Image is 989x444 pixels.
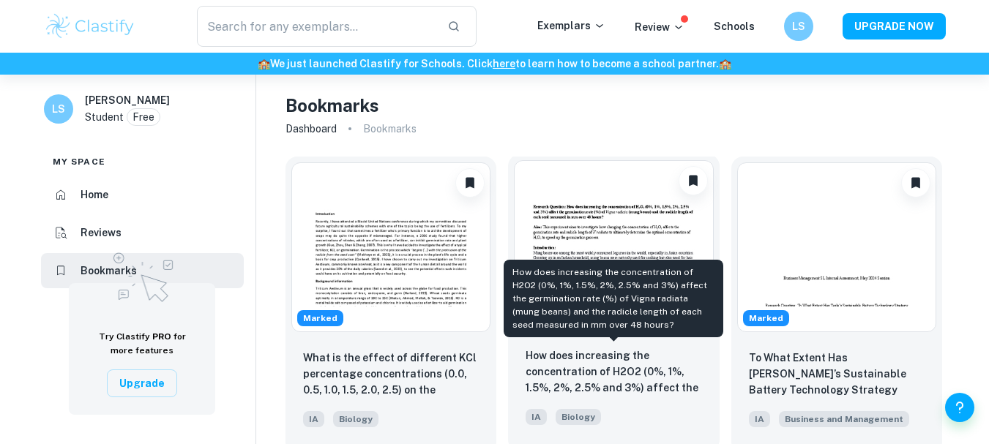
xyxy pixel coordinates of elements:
button: LS [784,12,813,41]
button: Help and Feedback [945,393,974,422]
p: Student [85,109,124,125]
img: Biology IA example thumbnail: What is the effect of different KCl perc [291,162,490,332]
img: Biology IA example thumbnail: How does increasing the concentration of [514,160,713,330]
span: IA [749,411,770,427]
a: Schools [714,20,755,32]
h6: We just launched Clastify for Schools. Click to learn how to become a school partner. [3,56,986,72]
a: Home [41,177,244,212]
span: My space [53,155,105,168]
span: Marked [743,312,789,325]
button: Unbookmark [901,168,930,197]
p: Exemplars [537,18,605,34]
a: Reviews [41,215,244,250]
span: PRO [152,331,171,342]
button: Unbookmark [455,168,485,197]
span: 🏫 [258,58,270,69]
input: Search for any exemplars... [197,6,436,47]
span: How does increasing the concentration of H2O2 (0%, 1%, 1.5%, 2%, 2.5% and 3%) affect the germinat... [512,267,707,330]
h4: Bookmarks [285,92,379,118]
img: Upgrade to Pro [105,244,179,306]
img: Clastify logo [44,12,137,41]
p: Free [133,109,154,125]
p: Bookmarks [363,121,417,137]
h6: Home [81,187,108,203]
a: here [493,58,515,69]
h6: Reviews [81,225,122,241]
span: Biology [333,411,378,427]
span: IA [303,411,324,427]
h6: Bookmarks [81,263,137,279]
span: IA [526,409,547,425]
button: UPGRADE NOW [843,13,946,39]
p: To What Extent Has [PERSON_NAME]’s Sustainable Battery Technology Strategy Contributed to its Pos... [749,350,925,399]
button: Unbookmark [679,166,708,195]
img: Business and Management IA example thumbnail: To What Extent Has Tesla’s Sustainable [737,162,936,332]
p: Review [635,19,684,35]
h6: Try Clastify for more features [86,330,198,358]
a: Bookmarks [41,253,244,288]
span: Marked [297,312,343,325]
h6: [PERSON_NAME] [85,92,170,108]
h6: LS [790,18,807,34]
span: Business and Management [779,411,909,427]
p: How does increasing the concentration of H2O2 (0%, 1%, 1.5%, 2%, 2.5% and 3%) affect the germinat... [526,347,701,397]
h6: LS [51,101,67,117]
a: Dashboard [285,118,337,139]
p: What is the effect of different KCl percentage concentrations (0.0, 0.5, 1.0, 1.5, 2.0, 2.5) on t... [303,350,479,399]
span: Biology [556,409,601,425]
button: Upgrade [107,369,177,397]
span: 🏫 [719,58,731,69]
